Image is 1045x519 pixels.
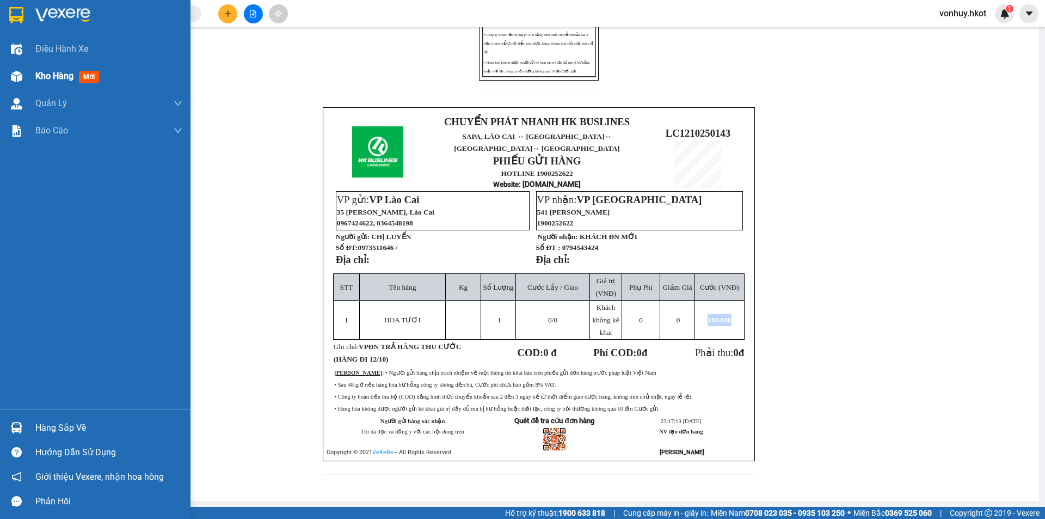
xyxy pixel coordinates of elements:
span: Copyright © 2021 – All Rights Reserved [327,449,451,456]
span: 0 [677,316,680,324]
span: 1900252622 [537,219,574,227]
span: VP Lào Cai [369,194,419,205]
span: Khách không kê khai [592,303,619,337]
span: | [940,507,942,519]
span: Tôi đã đọc và đồng ý với các nội dung trên [361,429,464,435]
span: CHỊ LUYẾN [371,233,411,241]
span: 0973511646 / [358,243,397,252]
span: 0 [733,347,738,358]
span: VP [GEOGRAPHIC_DATA] [577,194,702,205]
strong: Người gửi hàng xác nhận [380,418,445,424]
span: Giá trị (VNĐ) [595,277,616,297]
strong: Địa chỉ: [536,254,570,265]
div: Hàng sắp về [35,420,182,436]
span: Số Lượng [483,283,514,291]
span: SAPA, LÀO CAI ↔ [GEOGRAPHIC_DATA] [454,132,619,152]
strong: HOTLINE 1900252622 [501,169,573,178]
span: Miền Bắc [853,507,932,519]
span: 0 [548,316,552,324]
strong: Người gửi: [336,233,370,241]
img: logo [352,126,403,178]
img: solution-icon [11,125,22,137]
span: Website [493,180,519,188]
span: down [174,99,182,108]
span: VP gửi: [337,194,420,205]
strong: 0369 525 060 [885,509,932,517]
img: warehouse-icon [11,422,22,433]
img: warehouse-icon [11,71,22,82]
span: VP nhận: [537,194,702,205]
span: aim [274,10,282,17]
span: 0 [637,347,642,358]
strong: [PERSON_NAME] [334,370,382,376]
span: Phụ Phí [629,283,653,291]
span: Cước (VNĐ) [700,283,739,291]
strong: : [DOMAIN_NAME] [493,180,581,188]
span: Phải thu: [695,347,744,358]
button: plus [218,4,237,23]
span: STT [340,283,353,291]
button: aim [269,4,288,23]
span: LC1210250143 [666,127,730,139]
span: | [613,507,615,519]
button: file-add [244,4,263,23]
img: warehouse-icon [11,44,22,55]
span: Báo cáo [35,124,68,137]
strong: Người nhận: [538,233,578,241]
span: Ghi chú: [334,343,462,363]
strong: Phí COD: đ [593,347,647,358]
span: 0794543424 [562,243,599,252]
span: message [11,496,22,506]
img: warehouse-icon [11,98,22,109]
span: copyright [985,509,992,517]
span: 0 đ [543,347,556,358]
span: 0967424622, 0364548198 [337,219,413,227]
span: Tên hàng [389,283,416,291]
strong: Địa chỉ: [336,254,370,265]
span: VPĐN TRẢ HÀNG THU CƯỚC (HÀNG ĐI 12/10) [334,343,462,363]
span: plus [224,10,232,17]
span: • Công ty hoàn tiền thu hộ (COD) bằng hình thức chuyển khoản sau 2 đến 3 ngày kể từ thời điểm gia... [484,33,593,54]
div: Phản hồi [35,493,182,510]
span: Kho hàng [35,71,73,81]
span: : • Người gửi hàng chịu trách nhiệm về mọi thông tin khai báo trên phiếu gửi đơn hàng trước pháp ... [334,370,656,376]
strong: COD: [518,347,557,358]
span: question-circle [11,447,22,457]
strong: [PERSON_NAME] [660,449,704,456]
span: KHÁCH ĐN MỚI [580,233,637,241]
span: • Hàng hóa không được người gửi kê khai giá trị đầy đủ mà bị hư hỏng hoặc thất lạc, công ty bồi t... [484,60,589,73]
span: Cung cấp máy in - giấy in: [623,507,708,519]
strong: 0708 023 035 - 0935 103 250 [745,509,845,517]
span: HOA TƯƠI [384,316,421,324]
span: 1 [1007,5,1011,13]
span: mới [79,71,99,83]
span: 100.000 [708,316,731,324]
span: 0 [639,316,643,324]
span: notification [11,472,22,482]
strong: Số ĐT : [536,243,561,252]
span: caret-down [1024,9,1034,19]
strong: Quét để tra cứu đơn hàng [514,417,594,425]
span: vonhuy.hkot [931,7,995,20]
strong: CHUYỂN PHÁT NHANH HK BUSLINES [444,116,630,127]
span: 23:17:19 [DATE] [661,418,702,424]
span: ↔ [GEOGRAPHIC_DATA] [454,132,619,152]
span: Hỗ trợ kỹ thuật: [505,507,605,519]
img: logo-vxr [9,7,23,23]
strong: PHIẾU GỬI HÀNG [493,155,581,167]
span: 1 [497,316,501,324]
span: Quản Lý [35,96,67,110]
span: • Hàng hóa không được người gửi kê khai giá trị đầy đủ mà bị hư hỏng hoặc thất lạc, công ty bồi t... [334,406,660,412]
span: Kg [459,283,468,291]
span: Miền Nam [711,507,845,519]
span: /0 [548,316,557,324]
span: đ [739,347,744,358]
span: Cước Lấy / Giao [527,283,578,291]
span: ⚪️ [847,511,851,515]
span: Điều hành xe [35,42,88,56]
span: 541 [PERSON_NAME] [537,208,610,216]
button: caret-down [1019,4,1038,23]
span: • Công ty hoàn tiền thu hộ (COD) bằng hình thức chuyển khoản sau 2 đến 3 ngày kể từ thời điểm gia... [334,394,692,400]
sup: 1 [1006,5,1013,13]
a: VeXeRe [372,449,394,456]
